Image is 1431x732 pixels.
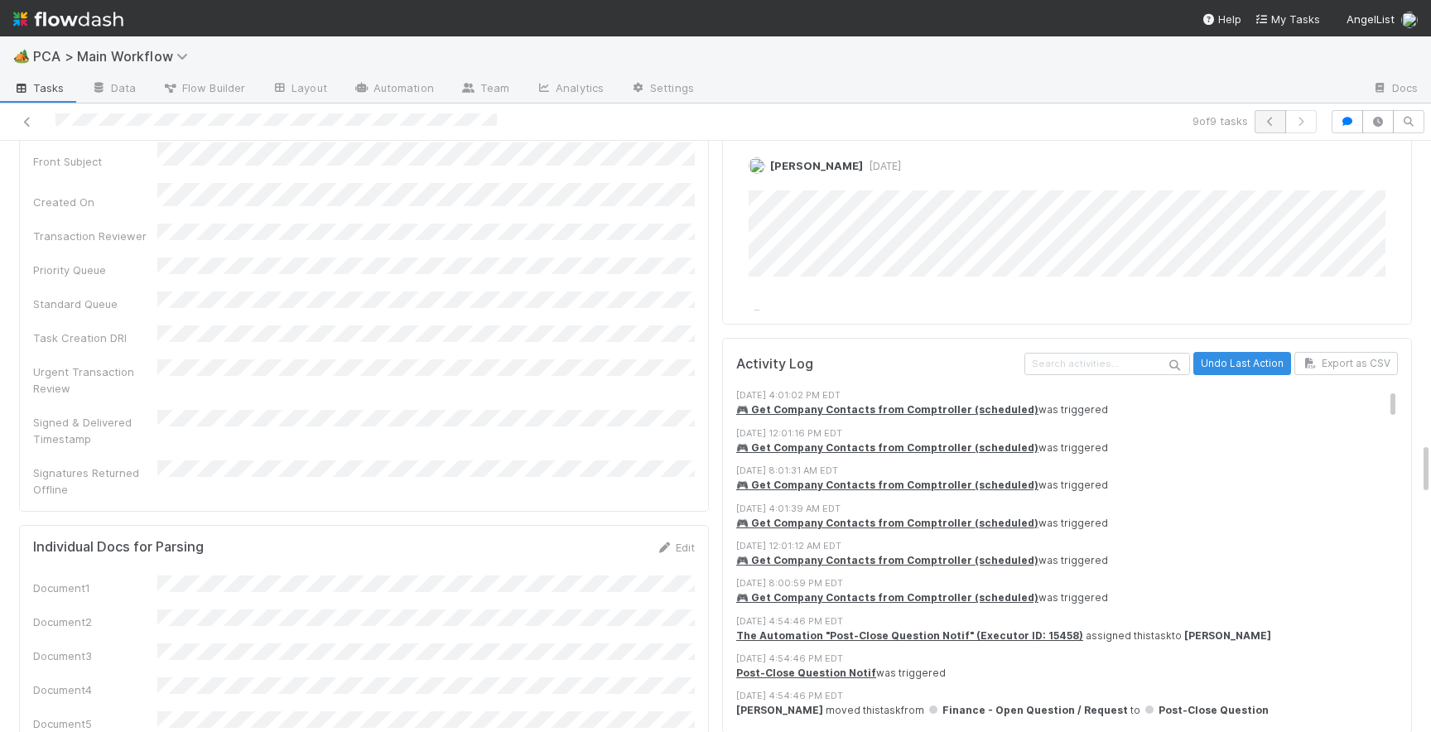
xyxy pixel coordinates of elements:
[1401,12,1418,28] img: avatar_ba0ef937-97b0-4cb1-a734-c46f876909ef.png
[736,539,1398,553] div: [DATE] 12:01:12 AM EDT
[13,5,123,33] img: logo-inverted-e16ddd16eac7371096b0.svg
[33,296,157,312] div: Standard Queue
[863,160,901,172] span: [DATE]
[736,666,1398,681] div: was triggered
[33,648,157,664] div: Document3
[149,76,258,103] a: Flow Builder
[736,516,1398,531] div: was triggered
[33,414,157,447] div: Signed & Delivered Timestamp
[258,76,340,103] a: Layout
[1024,353,1190,375] input: Search activities...
[736,554,1038,566] a: 🎮 Get Company Contacts from Comptroller (scheduled)
[736,628,1398,643] div: assigned this task to
[33,715,157,732] div: Document5
[736,441,1038,454] a: 🎮 Get Company Contacts from Comptroller (scheduled)
[33,465,157,498] div: Signatures Returned Offline
[736,356,1021,373] h5: Activity Log
[1255,11,1320,27] a: My Tasks
[736,426,1398,441] div: [DATE] 12:01:16 PM EDT
[736,614,1398,628] div: [DATE] 4:54:46 PM EDT
[1347,12,1395,26] span: AngelList
[736,591,1038,604] a: 🎮 Get Company Contacts from Comptroller (scheduled)
[736,441,1398,455] div: was triggered
[736,629,1083,642] a: The Automation "Post-Close Question Notif" (Executor ID: 15458)
[736,703,1398,718] div: moved this task from to
[736,667,876,679] a: Post-Close Question Notif
[770,311,863,324] span: [PERSON_NAME]
[33,48,196,65] span: PCA > Main Workflow
[736,517,1038,529] a: 🎮 Get Company Contacts from Comptroller (scheduled)
[1202,11,1241,27] div: Help
[78,76,149,103] a: Data
[736,402,1398,417] div: was triggered
[1255,12,1320,26] span: My Tasks
[447,76,523,103] a: Team
[736,704,823,716] strong: [PERSON_NAME]
[33,614,157,630] div: Document2
[523,76,617,103] a: Analytics
[749,157,765,174] img: avatar_ba0ef937-97b0-4cb1-a734-c46f876909ef.png
[13,49,30,63] span: 🏕️
[162,79,245,96] span: Flow Builder
[1184,629,1271,642] strong: [PERSON_NAME]
[33,194,157,210] div: Created On
[1192,113,1248,129] span: 9 of 9 tasks
[33,262,157,278] div: Priority Queue
[736,403,1038,416] a: 🎮 Get Company Contacts from Comptroller (scheduled)
[340,76,447,103] a: Automation
[1193,352,1291,375] button: Undo Last Action
[33,539,204,556] h5: Individual Docs for Parsing
[927,704,1128,716] span: Finance - Open Question / Request
[617,76,707,103] a: Settings
[33,330,157,346] div: Task Creation DRI
[33,681,157,698] div: Document4
[736,652,1398,666] div: [DATE] 4:54:46 PM EDT
[736,590,1398,605] div: was triggered
[33,153,157,170] div: Front Subject
[33,228,157,244] div: Transaction Reviewer
[736,478,1398,493] div: was triggered
[1294,352,1398,375] button: Export as CSV
[736,464,1398,478] div: [DATE] 8:01:31 AM EDT
[770,159,863,172] span: [PERSON_NAME]
[656,541,695,554] a: Edit
[749,310,765,326] img: avatar_2bce2475-05ee-46d3-9413-d3901f5fa03f.png
[33,364,157,397] div: Urgent Transaction Review
[736,576,1398,590] div: [DATE] 8:00:59 PM EDT
[736,502,1398,516] div: [DATE] 4:01:39 AM EDT
[1359,76,1431,103] a: Docs
[13,79,65,96] span: Tasks
[736,388,1398,402] div: [DATE] 4:01:02 PM EDT
[736,553,1398,568] div: was triggered
[736,689,1398,703] div: [DATE] 4:54:46 PM EDT
[33,580,157,596] div: Document1
[1143,704,1269,716] span: Post-Close Question
[736,479,1038,491] a: 🎮 Get Company Contacts from Comptroller (scheduled)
